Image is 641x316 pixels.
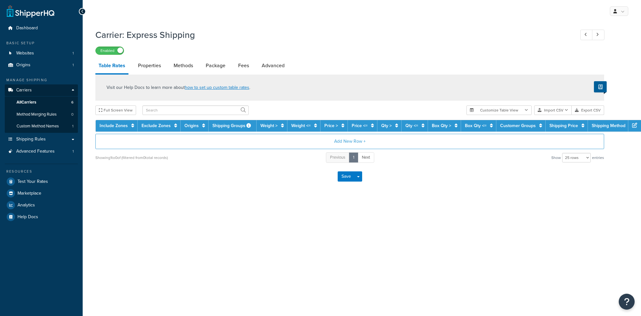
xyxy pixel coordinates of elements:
button: Customize Table View [466,105,532,115]
a: 1 [349,152,358,163]
button: Add New Row + [95,134,604,149]
span: Dashboard [16,25,38,31]
span: 0 [71,112,73,117]
button: Open Resource Center [619,294,635,310]
a: Include Zones [100,122,128,129]
a: Box Qty <= [465,122,486,129]
a: Qty <= [405,122,418,129]
a: Previous [326,152,349,163]
a: Websites1 [5,47,78,59]
a: how to set up custom table rates [185,84,249,91]
label: Enabled [96,47,124,54]
span: Carriers [16,88,32,93]
a: Carriers [5,84,78,96]
a: Table Rates [95,58,128,75]
a: Customer Groups [500,122,536,129]
span: 1 [72,149,74,154]
li: Custom Method Names [5,120,78,132]
span: Method Merging Rules [17,112,57,117]
a: Box Qty > [432,122,451,129]
a: Help Docs [5,211,78,223]
span: entries [592,153,604,162]
a: Method Merging Rules0 [5,109,78,120]
div: Resources [5,169,78,174]
a: Qty > [381,122,392,129]
h1: Carrier: Express Shipping [95,29,569,41]
li: Advanced Features [5,146,78,157]
div: Basic Setup [5,40,78,46]
button: Import CSV [534,105,572,115]
span: Show [551,153,561,162]
div: Showing 1 to 0 of (filtered from 0 total records) [95,153,168,162]
a: Package [203,58,229,73]
a: Custom Method Names1 [5,120,78,132]
li: Websites [5,47,78,59]
button: Show Help Docs [594,81,607,92]
a: Previous Record [580,30,593,40]
a: Marketplace [5,188,78,199]
span: Previous [330,154,345,160]
a: Shipping Method [592,122,625,129]
div: Manage Shipping [5,77,78,83]
a: Price > [324,122,338,129]
span: Next [362,154,370,160]
a: Next [358,152,374,163]
span: 1 [72,51,74,56]
a: Test Your Rates [5,176,78,187]
a: Dashboard [5,22,78,34]
a: Shipping Rules [5,133,78,145]
input: Search [142,105,249,115]
a: Analytics [5,199,78,211]
a: Properties [135,58,164,73]
a: Shipping Price [549,122,578,129]
a: Weight > [260,122,278,129]
span: Advanced Features [16,149,55,154]
button: Full Screen View [95,105,136,115]
a: AllCarriers6 [5,97,78,108]
button: Save [338,171,355,182]
span: Test Your Rates [17,179,48,184]
a: Methods [170,58,196,73]
li: Origins [5,59,78,71]
a: Price <= [352,122,368,129]
a: Origins1 [5,59,78,71]
span: Shipping Rules [16,137,46,142]
span: Origins [16,62,31,68]
span: All Carriers [17,100,36,105]
span: Help Docs [17,214,38,220]
a: Next Record [592,30,604,40]
span: 6 [71,100,73,105]
span: 1 [72,124,73,129]
a: Exclude Zones [141,122,171,129]
a: Advanced [258,58,288,73]
span: Analytics [17,203,35,208]
th: Shipping Groups [209,120,257,132]
span: Websites [16,51,34,56]
a: Advanced Features1 [5,146,78,157]
p: Visit our Help Docs to learn more about . [107,84,250,91]
button: Export CSV [572,105,604,115]
a: Fees [235,58,252,73]
span: 1 [72,62,74,68]
a: Weight <= [291,122,311,129]
span: Marketplace [17,191,41,196]
li: Carriers [5,84,78,133]
a: Origins [184,122,199,129]
span: Custom Method Names [17,124,59,129]
li: Method Merging Rules [5,109,78,120]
